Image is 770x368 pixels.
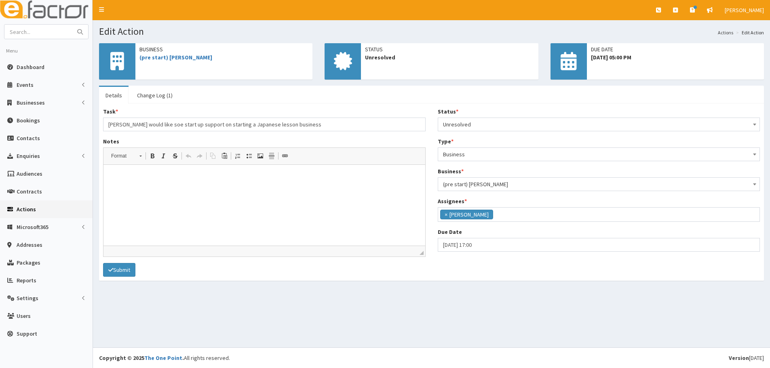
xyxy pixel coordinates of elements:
[443,149,755,160] span: Business
[438,177,760,191] span: (pre start) Fumiko Czarnecki
[17,223,49,231] span: Microsoft365
[438,107,458,116] label: Status
[17,63,44,71] span: Dashboard
[17,241,42,248] span: Addresses
[438,167,464,175] label: Business
[139,45,308,53] span: Business
[243,151,255,161] a: Insert/Remove Bulleted List
[734,29,764,36] li: Edit Action
[255,151,266,161] a: Image
[103,165,425,246] iframe: Rich Text Editor, notes
[169,151,181,161] a: Strike Through
[17,170,42,177] span: Audiences
[147,151,158,161] a: Bold (Ctrl+B)
[591,45,760,53] span: Due Date
[729,354,764,362] div: [DATE]
[365,45,534,53] span: Status
[591,53,760,61] span: [DATE] 05:00 PM
[144,354,182,362] a: The One Point
[438,118,760,131] span: Unresolved
[107,150,146,162] a: Format
[725,6,764,14] span: [PERSON_NAME]
[207,151,219,161] a: Copy (Ctrl+C)
[266,151,277,161] a: Insert Horizontal Line
[438,228,462,236] label: Due Date
[17,259,40,266] span: Packages
[420,251,424,255] span: Drag to resize
[443,119,755,130] span: Unresolved
[99,87,129,104] a: Details
[139,54,212,61] a: (pre start) [PERSON_NAME]
[99,354,184,362] strong: Copyright © 2025 .
[232,151,243,161] a: Insert/Remove Numbered List
[4,25,72,39] input: Search...
[103,107,118,116] label: Task
[17,99,45,106] span: Businesses
[17,330,37,337] span: Support
[103,263,135,277] button: Submit
[17,117,40,124] span: Bookings
[131,87,179,104] a: Change Log (1)
[17,188,42,195] span: Contracts
[194,151,205,161] a: Redo (Ctrl+Y)
[445,210,447,219] span: ×
[438,137,454,145] label: Type
[17,312,31,320] span: Users
[438,197,467,205] label: Assignees
[729,354,749,362] b: Version
[219,151,230,161] a: Paste (Ctrl+V)
[718,29,733,36] a: Actions
[440,210,493,219] li: Julie Sweeney
[17,135,40,142] span: Contacts
[279,151,291,161] a: Link (Ctrl+L)
[17,277,36,284] span: Reports
[17,206,36,213] span: Actions
[438,147,760,161] span: Business
[99,26,764,37] h1: Edit Action
[183,151,194,161] a: Undo (Ctrl+Z)
[93,347,770,368] footer: All rights reserved.
[443,179,755,190] span: (pre start) Fumiko Czarnecki
[365,53,534,61] span: Unresolved
[17,294,38,302] span: Settings
[17,81,34,88] span: Events
[103,137,119,145] label: Notes
[107,151,135,161] span: Format
[158,151,169,161] a: Italic (Ctrl+I)
[17,152,40,160] span: Enquiries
